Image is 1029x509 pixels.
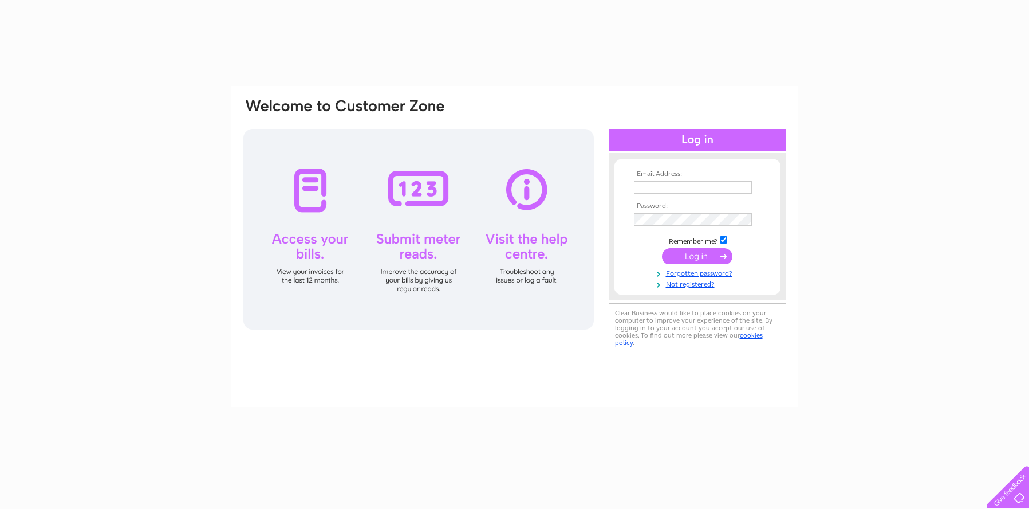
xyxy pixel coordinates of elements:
div: Clear Business would like to place cookies on your computer to improve your experience of the sit... [609,303,786,353]
th: Password: [631,202,764,210]
th: Email Address: [631,170,764,178]
a: Not registered? [634,278,764,289]
a: cookies policy [615,331,763,347]
input: Submit [662,248,732,264]
td: Remember me? [631,234,764,246]
a: Forgotten password? [634,267,764,278]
